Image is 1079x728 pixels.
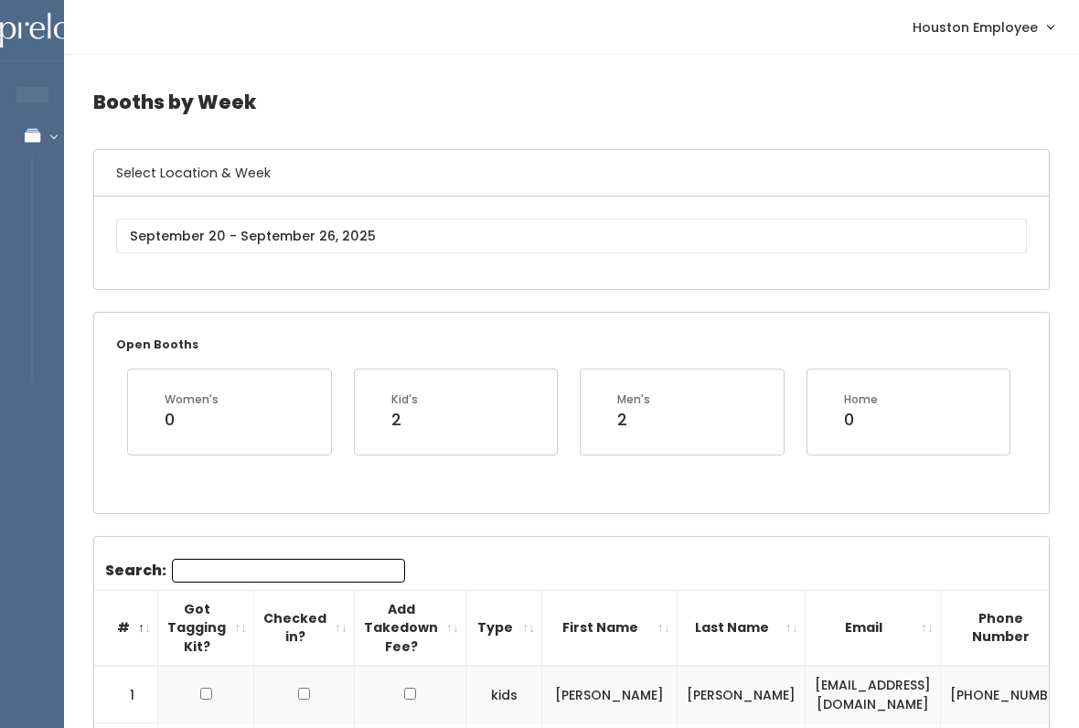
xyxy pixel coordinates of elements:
[844,391,878,408] div: Home
[158,590,254,666] th: Got Tagging Kit?: activate to sort column ascending
[678,590,806,666] th: Last Name: activate to sort column ascending
[806,666,941,723] td: [EMAIL_ADDRESS][DOMAIN_NAME]
[941,666,1079,723] td: [PHONE_NUMBER]
[806,590,941,666] th: Email: activate to sort column ascending
[94,666,158,723] td: 1
[391,408,418,432] div: 2
[617,391,650,408] div: Men's
[116,219,1027,253] input: September 20 - September 26, 2025
[894,7,1072,47] a: Houston Employee
[466,590,542,666] th: Type: activate to sort column ascending
[678,666,806,723] td: [PERSON_NAME]
[93,77,1050,127] h4: Booths by Week
[172,559,405,583] input: Search:
[254,590,355,666] th: Checked in?: activate to sort column ascending
[391,391,418,408] div: Kid's
[355,590,466,666] th: Add Takedown Fee?: activate to sort column ascending
[542,666,678,723] td: [PERSON_NAME]
[844,408,878,432] div: 0
[913,17,1038,37] span: Houston Employee
[94,590,158,666] th: #: activate to sort column descending
[165,391,219,408] div: Women's
[542,590,678,666] th: First Name: activate to sort column ascending
[94,150,1049,197] h6: Select Location & Week
[617,408,650,432] div: 2
[165,408,219,432] div: 0
[466,666,542,723] td: kids
[116,337,198,352] small: Open Booths
[941,590,1079,666] th: Phone Number: activate to sort column ascending
[105,559,405,583] label: Search:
